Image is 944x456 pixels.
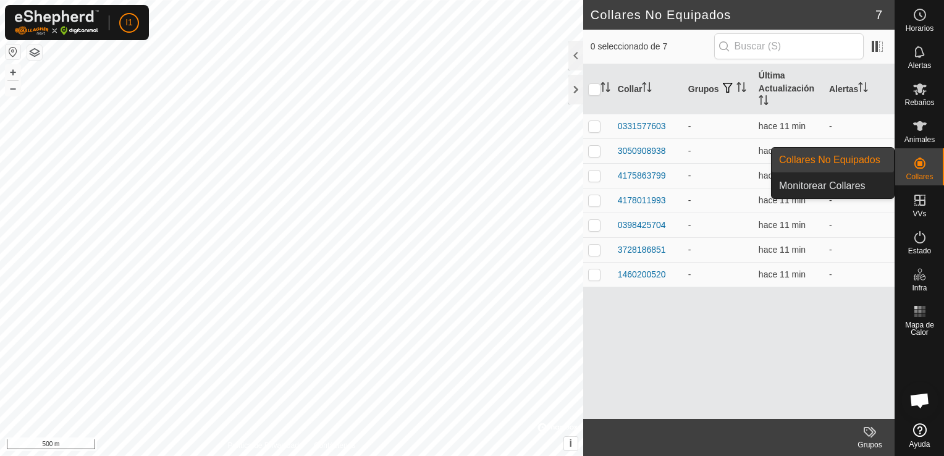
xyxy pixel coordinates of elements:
p-sorticon: Activar para ordenar [759,97,769,107]
button: Restablecer Mapa [6,44,20,59]
td: - [683,163,754,188]
span: Alertas [908,62,931,69]
span: Monitorear Collares [779,179,866,193]
td: - [824,262,895,287]
span: Rebaños [904,99,934,106]
span: 9 oct 2025, 8:04 [759,171,806,180]
p-sorticon: Activar para ordenar [736,84,746,94]
span: Collares No Equipados [779,153,880,167]
button: + [6,65,20,80]
button: – [6,81,20,96]
div: 3050908938 [618,145,666,158]
span: Horarios [906,25,933,32]
input: Buscar (S) [714,33,864,59]
th: Grupos [683,64,754,114]
span: Animales [904,136,935,143]
td: - [683,188,754,213]
td: - [683,114,754,138]
a: Monitorear Collares [772,174,894,198]
div: 1460200520 [618,268,666,281]
td: - [824,138,895,163]
span: Mapa de Calor [898,321,941,336]
td: - [683,237,754,262]
td: - [683,262,754,287]
span: Infra [912,284,927,292]
p-sorticon: Activar para ordenar [642,84,652,94]
a: Contáctenos [314,440,355,451]
span: 9 oct 2025, 8:04 [759,245,806,255]
div: Grupos [845,439,895,450]
a: Ayuda [895,418,944,453]
span: Collares [906,173,933,180]
img: Logo Gallagher [15,10,99,35]
th: Alertas [824,64,895,114]
p-sorticon: Activar para ordenar [601,84,610,94]
a: Collares No Equipados [772,148,894,172]
span: 9 oct 2025, 8:04 [759,220,806,230]
span: 9 oct 2025, 8:04 [759,146,806,156]
div: 4178011993 [618,194,666,207]
div: 0398425704 [618,219,666,232]
span: 9 oct 2025, 8:04 [759,269,806,279]
span: 7 [875,6,882,24]
td: - [683,138,754,163]
span: 0 seleccionado de 7 [591,40,714,53]
button: Capas del Mapa [27,45,42,60]
span: VVs [912,210,926,217]
div: 4175863799 [618,169,666,182]
span: I1 [125,16,133,29]
div: 3728186851 [618,243,666,256]
button: i [564,437,578,450]
span: 9 oct 2025, 8:04 [759,121,806,131]
td: - [683,213,754,237]
th: Collar [613,64,683,114]
div: Chat abierto [901,382,938,419]
td: - [824,213,895,237]
p-sorticon: Activar para ordenar [858,84,868,94]
span: Ayuda [909,441,930,448]
td: - [824,114,895,138]
span: i [570,438,572,449]
span: 9 oct 2025, 8:04 [759,195,806,205]
a: Política de Privacidad [227,440,298,451]
div: 0331577603 [618,120,666,133]
td: - [824,188,895,213]
span: Estado [908,247,931,255]
h2: Collares No Equipados [591,7,875,22]
th: Última Actualización [754,64,824,114]
td: - [824,237,895,262]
